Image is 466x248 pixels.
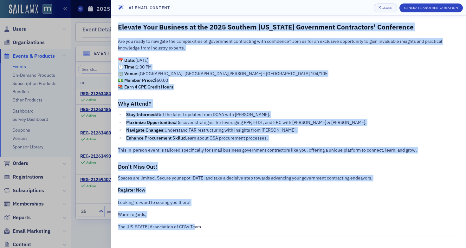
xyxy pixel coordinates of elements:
li: Understand FAR restructuring with insights from [PERSON_NAME]. [125,127,459,134]
button: Close [374,3,397,12]
strong: Maximize Opportunities: [126,120,176,125]
p: [DATE] 1:00 PM [GEOGRAPHIC_DATA]: [GEOGRAPHIC_DATA][PERSON_NAME] - [GEOGRAPHIC_DATA] 104/105 $50.00 [118,57,459,90]
strong: Navigate Changes: [126,127,165,133]
p: This in-person event is tailored specifically for small business government contractors like you,... [118,147,459,153]
p: Looking forward to seeing you there! [118,199,459,206]
h4: AI Email Content [129,5,170,10]
li: Learn about GSA procurement processes. [125,135,459,141]
p: Are you ready to navigate the complexities of government contracting with confidence? Join us for... [118,38,459,51]
h2: Elevate Your Business at the 2025 Southern [US_STATE] Government Contractors' Conference [118,23,459,31]
strong: 📚 Earn 4 CPE Credit Hours [118,84,173,90]
p: The [US_STATE] Association of CPAs Team [118,224,459,230]
a: Register Now [118,187,145,193]
strong: 🏢 Venue: [118,71,139,76]
p: Warm regards, [118,211,459,218]
li: Get the latest updates from DCAA with [PERSON_NAME]. [125,111,459,118]
h3: Why Attend? [118,99,459,108]
h3: Don't Miss Out! [118,162,459,171]
strong: 📅 Date: [118,57,135,63]
strong: Enhance Procurement Skills: [126,135,185,141]
div: Close [382,6,392,10]
p: Spaces are limited. Secure your spot [DATE] and take a decisive step towards advancing your gover... [118,175,459,181]
strong: 💵 Member Price: [118,77,154,83]
strong: 🕒 Time: [118,64,136,70]
strong: Stay Informed: [126,112,157,117]
button: Generate Another Variation [399,3,463,12]
li: Discover strategies for leveraging PPP, EIDL, and ERC with [PERSON_NAME] & [PERSON_NAME]. [125,119,459,126]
